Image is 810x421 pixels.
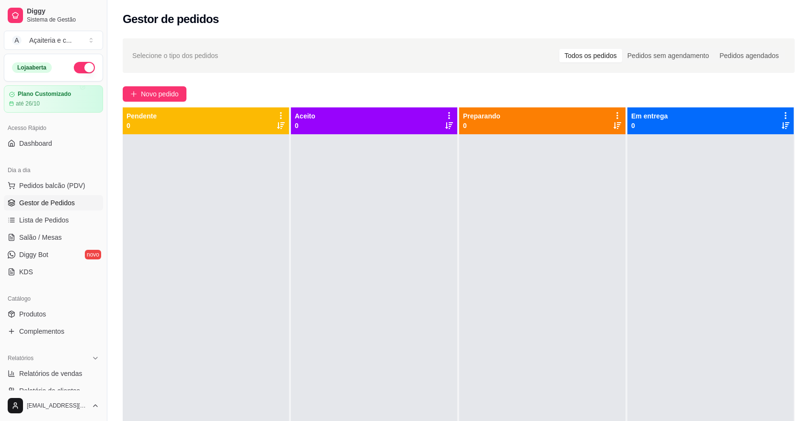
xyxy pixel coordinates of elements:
[4,178,103,193] button: Pedidos balcão (PDV)
[19,198,75,208] span: Gestor de Pedidos
[463,121,500,130] p: 0
[123,12,219,27] h2: Gestor de pedidos
[622,49,714,62] div: Pedidos sem agendamento
[4,195,103,210] a: Gestor de Pedidos
[4,31,103,50] button: Select a team
[8,354,34,362] span: Relatórios
[19,250,48,259] span: Diggy Bot
[19,215,69,225] span: Lista de Pedidos
[29,35,72,45] div: Açaiteria e c ...
[4,136,103,151] a: Dashboard
[16,100,40,107] article: até 26/10
[4,324,103,339] a: Complementos
[132,50,218,61] span: Selecione o tipo dos pedidos
[19,327,64,336] span: Complementos
[19,386,80,396] span: Relatório de clientes
[19,267,33,277] span: KDS
[714,49,784,62] div: Pedidos agendados
[19,181,85,190] span: Pedidos balcão (PDV)
[4,383,103,398] a: Relatório de clientes
[27,16,99,23] span: Sistema de Gestão
[631,111,668,121] p: Em entrega
[19,139,52,148] span: Dashboard
[27,402,88,409] span: [EMAIL_ADDRESS][DOMAIN_NAME]
[4,85,103,113] a: Plano Customizadoaté 26/10
[4,366,103,381] a: Relatórios de vendas
[127,121,157,130] p: 0
[127,111,157,121] p: Pendente
[631,121,668,130] p: 0
[4,230,103,245] a: Salão / Mesas
[12,35,22,45] span: A
[4,306,103,322] a: Produtos
[19,309,46,319] span: Produtos
[4,247,103,262] a: Diggy Botnovo
[27,7,99,16] span: Diggy
[4,4,103,27] a: DiggySistema de Gestão
[130,91,137,97] span: plus
[559,49,622,62] div: Todos os pedidos
[295,121,315,130] p: 0
[123,86,186,102] button: Novo pedido
[4,291,103,306] div: Catálogo
[4,264,103,280] a: KDS
[19,233,62,242] span: Salão / Mesas
[12,62,52,73] div: Loja aberta
[74,62,95,73] button: Alterar Status
[18,91,71,98] article: Plano Customizado
[141,89,179,99] span: Novo pedido
[295,111,315,121] p: Aceito
[4,120,103,136] div: Acesso Rápido
[4,163,103,178] div: Dia a dia
[463,111,500,121] p: Preparando
[4,394,103,417] button: [EMAIL_ADDRESS][DOMAIN_NAME]
[4,212,103,228] a: Lista de Pedidos
[19,369,82,378] span: Relatórios de vendas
